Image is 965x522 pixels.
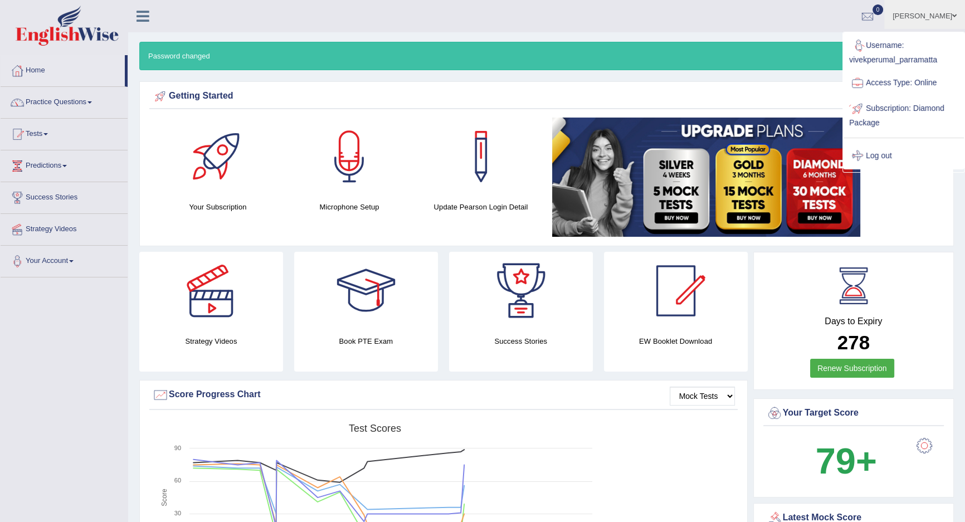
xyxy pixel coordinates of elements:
[552,118,860,237] img: small5.jpg
[160,489,168,506] tspan: Score
[873,4,884,15] span: 0
[152,88,941,105] div: Getting Started
[289,201,410,213] h4: Microphone Setup
[174,477,181,484] text: 60
[152,387,735,403] div: Score Progress Chart
[837,331,870,353] b: 278
[349,423,401,434] tspan: Test scores
[139,335,283,347] h4: Strategy Videos
[1,55,125,83] a: Home
[844,143,964,169] a: Log out
[1,182,128,210] a: Success Stories
[604,335,748,347] h4: EW Booklet Download
[844,33,964,70] a: Username: vivekperumal_parramatta
[1,150,128,178] a: Predictions
[844,70,964,96] a: Access Type: Online
[766,405,942,422] div: Your Target Score
[1,214,128,242] a: Strategy Videos
[139,42,954,70] div: Password changed
[844,96,964,133] a: Subscription: Diamond Package
[810,359,894,378] a: Renew Subscription
[174,445,181,451] text: 90
[294,335,438,347] h4: Book PTE Exam
[1,87,128,115] a: Practice Questions
[816,441,877,481] b: 79+
[1,246,128,274] a: Your Account
[766,316,942,326] h4: Days to Expiry
[421,201,541,213] h4: Update Pearson Login Detail
[1,119,128,147] a: Tests
[174,510,181,516] text: 30
[449,335,593,347] h4: Success Stories
[158,201,278,213] h4: Your Subscription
